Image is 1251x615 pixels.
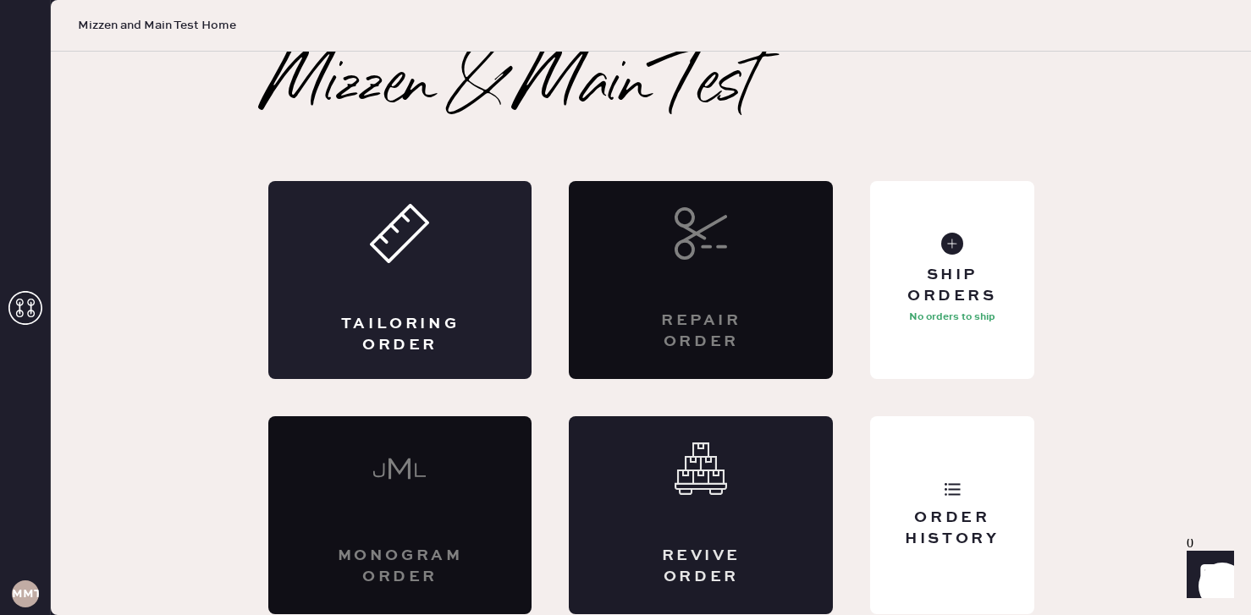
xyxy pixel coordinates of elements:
div: Tailoring Order [336,314,465,356]
h2: Mizzen & Main Test [268,52,757,120]
p: No orders to ship [909,307,995,327]
span: Mizzen and Main Test Home [78,17,236,34]
div: Order History [884,508,1020,550]
div: Ship Orders [884,265,1020,307]
div: Revive order [637,546,765,588]
div: Interested? Contact us at care@hemster.co [569,181,833,379]
div: Repair Order [637,310,765,353]
div: Monogram Order [336,546,465,588]
iframe: Front Chat [1171,539,1243,612]
div: Interested? Contact us at care@hemster.co [268,416,532,614]
h3: MMTA [12,588,39,600]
